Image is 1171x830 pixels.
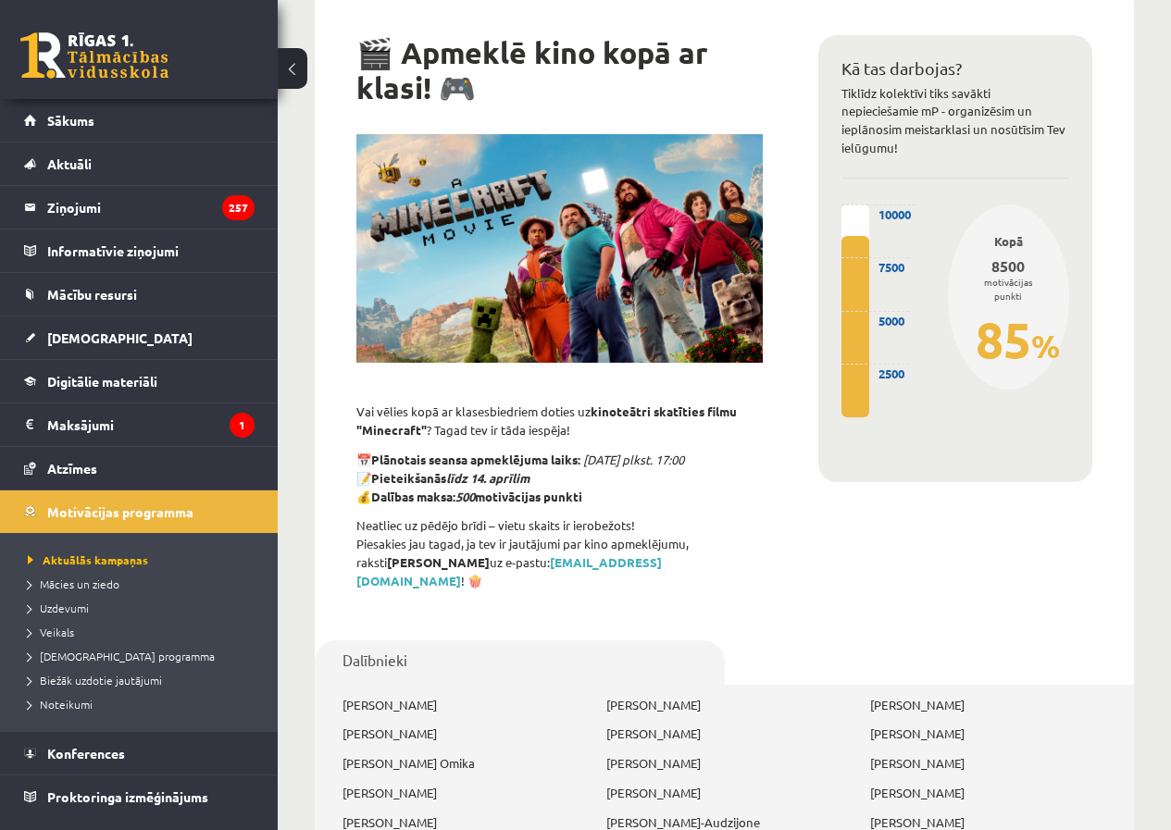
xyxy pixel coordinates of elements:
[841,311,909,330] div: 5000
[28,672,259,688] a: Biežāk uzdotie jautājumi
[356,35,763,106] h1: 🎬 Apmeklē kino kopā ar klasi! 🎮
[47,229,255,272] legend: Informatīvie ziņojumi
[28,601,89,615] span: Uzdevumi
[343,784,579,802] p: [PERSON_NAME]
[976,255,1041,278] div: 8500
[356,554,662,588] a: [EMAIL_ADDRESS][DOMAIN_NAME]
[47,329,193,346] span: [DEMOGRAPHIC_DATA]
[583,452,684,467] em: [DATE] plkst. 17:00
[47,460,97,477] span: Atzīmes
[28,625,74,639] span: Veikals
[841,58,1069,79] h2: Kā tas darbojas?
[47,788,208,805] span: Proktoringa izmēģinājums
[28,624,259,640] a: Veikals
[24,316,255,359] a: [DEMOGRAPHIC_DATA]
[356,403,763,440] p: Vai vēlies kopā ar klasesbiedriem doties uz ? Tagad tev ir tāda iespēja!
[455,489,475,504] em: 500
[841,257,909,277] div: 7500
[24,99,255,142] a: Sākums
[24,775,255,818] a: Proktoringa izmēģinājums
[841,364,909,383] div: 2500
[387,554,490,570] strong: [PERSON_NAME]
[47,403,255,446] legend: Maksājumi
[976,232,1041,251] div: Kopā
[24,403,255,446] a: Maksājumi1
[870,725,1106,743] p: [PERSON_NAME]
[28,673,162,688] span: Biežāk uzdotie jautājumi
[47,186,255,229] legend: Ziņojumi
[28,552,148,567] span: Aktuālās kampaņas
[28,600,259,616] a: Uzdevumi
[343,725,579,743] p: [PERSON_NAME]
[870,696,1106,714] p: [PERSON_NAME]
[24,447,255,489] a: Atzīmes
[606,784,842,802] p: [PERSON_NAME]
[28,576,119,591] span: Mācies un ziedo
[230,413,255,438] i: 1
[24,273,255,316] a: Mācību resursi
[870,754,1106,773] p: [PERSON_NAME]
[446,470,529,486] em: līdz 14. aprīlim
[47,286,137,303] span: Mācību resursi
[24,229,255,272] a: Informatīvie ziņojumi
[47,373,157,390] span: Digitālie materiāli
[356,516,763,589] p: Neatliec uz pēdējo brīdi – vietu skaits ir ierobežots! Piesakies jau tagad, ja tev ir jautājumi p...
[976,303,1041,377] div: 85
[47,503,193,520] span: Motivācijas programma
[24,186,255,229] a: Ziņojumi257
[28,697,93,712] span: Noteikumi
[841,84,1069,157] p: Tiklīdz kolektīvi tiks savākti nepieciešamie mP - organizēsim un ieplānosim meistarklasi un nosūt...
[28,649,215,663] span: [DEMOGRAPHIC_DATA] programma
[28,576,259,592] a: Mācies un ziedo
[47,155,92,172] span: Aktuāli
[24,732,255,774] a: Konferences
[870,784,1106,802] p: [PERSON_NAME]
[24,360,255,403] a: Digitālie materiāli
[47,745,125,762] span: Konferences
[28,551,259,568] a: Aktuālās kampaņas
[343,696,579,714] p: [PERSON_NAME]
[1031,326,1060,365] span: %
[841,204,916,224] div: 10000
[343,754,579,773] p: [PERSON_NAME] Omika
[24,490,255,533] a: Motivācijas programma
[24,142,255,185] a: Aktuāli
[28,696,259,712] a: Noteikumi
[371,470,529,486] strong: Pieteikšanās
[606,754,842,773] p: [PERSON_NAME]
[606,696,842,714] p: [PERSON_NAME]
[315,640,725,687] a: Dalībnieki
[47,112,94,129] span: Sākums
[371,489,582,504] strong: Dalības maksa: motivācijas punkti
[222,195,255,220] i: 257
[976,275,1041,303] div: motivācijas punkti
[20,32,168,79] a: Rīgas 1. Tālmācības vidusskola
[371,452,580,467] strong: Plānotais seansa apmeklējuma laiks:
[606,725,842,743] p: [PERSON_NAME]
[356,134,763,363] img: p28215037_v_h8_ab.jpg
[28,648,259,664] a: [DEMOGRAPHIC_DATA] programma
[356,451,763,505] p: 📅 📝 💰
